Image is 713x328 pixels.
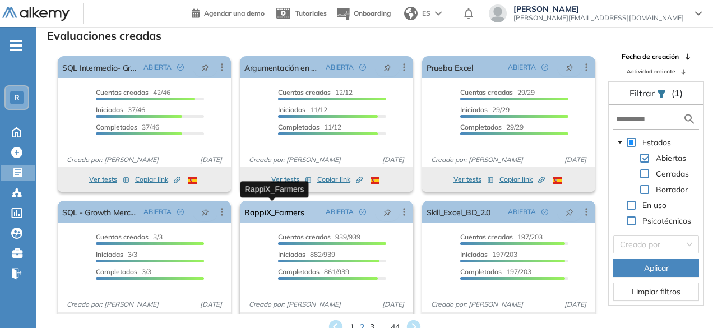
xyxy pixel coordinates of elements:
[135,174,180,184] span: Copiar link
[192,6,265,19] a: Agendar una demo
[435,11,442,16] img: arrow
[135,173,180,186] button: Copiar link
[460,123,502,131] span: Completados
[96,250,137,258] span: 3/3
[640,214,693,228] span: Psicotécnicos
[278,267,320,276] span: Completados
[278,105,305,114] span: Iniciadas
[499,173,545,186] button: Copiar link
[557,203,582,221] button: pushpin
[566,207,573,216] span: pushpin
[244,56,321,78] a: Argumentación en negociaciones
[613,283,699,301] button: Limpiar filtros
[640,198,669,212] span: En uso
[278,88,331,96] span: Cuentas creadas
[654,151,688,165] span: Abiertas
[177,209,184,215] span: check-circle
[460,123,524,131] span: 29/29
[96,267,151,276] span: 3/3
[278,250,335,258] span: 882/939
[460,250,517,258] span: 197/203
[278,250,305,258] span: Iniciadas
[460,267,531,276] span: 197/203
[642,216,691,226] span: Psicotécnicos
[654,183,690,196] span: Borrador
[541,64,548,71] span: check-circle
[656,153,686,163] span: Abiertas
[317,174,363,184] span: Copiar link
[513,4,684,13] span: [PERSON_NAME]
[656,184,688,195] span: Borrador
[96,250,123,258] span: Iniciadas
[404,7,418,20] img: world
[143,62,172,72] span: ABIERTA
[622,52,679,62] span: Fecha de creación
[89,173,129,186] button: Ver tests
[96,105,145,114] span: 37/46
[96,123,137,131] span: Completados
[62,299,163,309] span: Creado por: [PERSON_NAME]
[460,88,535,96] span: 29/29
[326,62,354,72] span: ABIERTA
[508,207,536,217] span: ABIERTA
[557,58,582,76] button: pushpin
[427,155,527,165] span: Creado por: [PERSON_NAME]
[317,173,363,186] button: Copiar link
[201,207,209,216] span: pushpin
[683,112,696,126] img: search icon
[201,63,209,72] span: pushpin
[617,140,623,145] span: caret-down
[47,29,161,43] h3: Evaluaciones creadas
[427,299,527,309] span: Creado por: [PERSON_NAME]
[244,201,304,223] a: RappiX_Farmers
[378,155,409,165] span: [DATE]
[629,87,657,99] span: Filtrar
[632,285,680,298] span: Limpiar filtros
[96,105,123,114] span: Iniciadas
[2,7,70,21] img: Logo
[383,63,391,72] span: pushpin
[460,267,502,276] span: Completados
[354,9,391,17] span: Onboarding
[278,88,353,96] span: 12/12
[326,207,354,217] span: ABIERTA
[278,233,331,241] span: Cuentas creadas
[96,88,149,96] span: Cuentas creadas
[460,233,543,241] span: 197/203
[375,203,400,221] button: pushpin
[10,44,22,47] i: -
[143,207,172,217] span: ABIERTA
[271,173,312,186] button: Ver tests
[427,201,490,223] a: Skill_Excel_BD_2.0
[371,177,379,184] img: ESP
[336,2,391,26] button: Onboarding
[642,137,671,147] span: Estados
[656,169,689,179] span: Cerradas
[295,9,327,17] span: Tutoriales
[644,262,669,274] span: Aplicar
[96,233,163,241] span: 3/3
[96,123,159,131] span: 37/46
[359,209,366,215] span: check-circle
[654,167,691,181] span: Cerradas
[560,155,591,165] span: [DATE]
[96,267,137,276] span: Completados
[460,105,510,114] span: 29/29
[278,267,349,276] span: 861/939
[193,58,217,76] button: pushpin
[96,88,170,96] span: 42/46
[204,9,265,17] span: Agendar una demo
[278,233,360,241] span: 939/939
[378,299,409,309] span: [DATE]
[62,56,139,78] a: SQL Intermedio- Growth
[62,155,163,165] span: Creado por: [PERSON_NAME]
[453,173,494,186] button: Ver tests
[359,64,366,71] span: check-circle
[244,155,345,165] span: Creado por: [PERSON_NAME]
[460,250,488,258] span: Iniciadas
[642,200,666,210] span: En uso
[427,56,473,78] a: Prueba Excel
[499,174,545,184] span: Copiar link
[96,233,149,241] span: Cuentas creadas
[62,201,139,223] a: SQL - Growth Merchandisin Analyst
